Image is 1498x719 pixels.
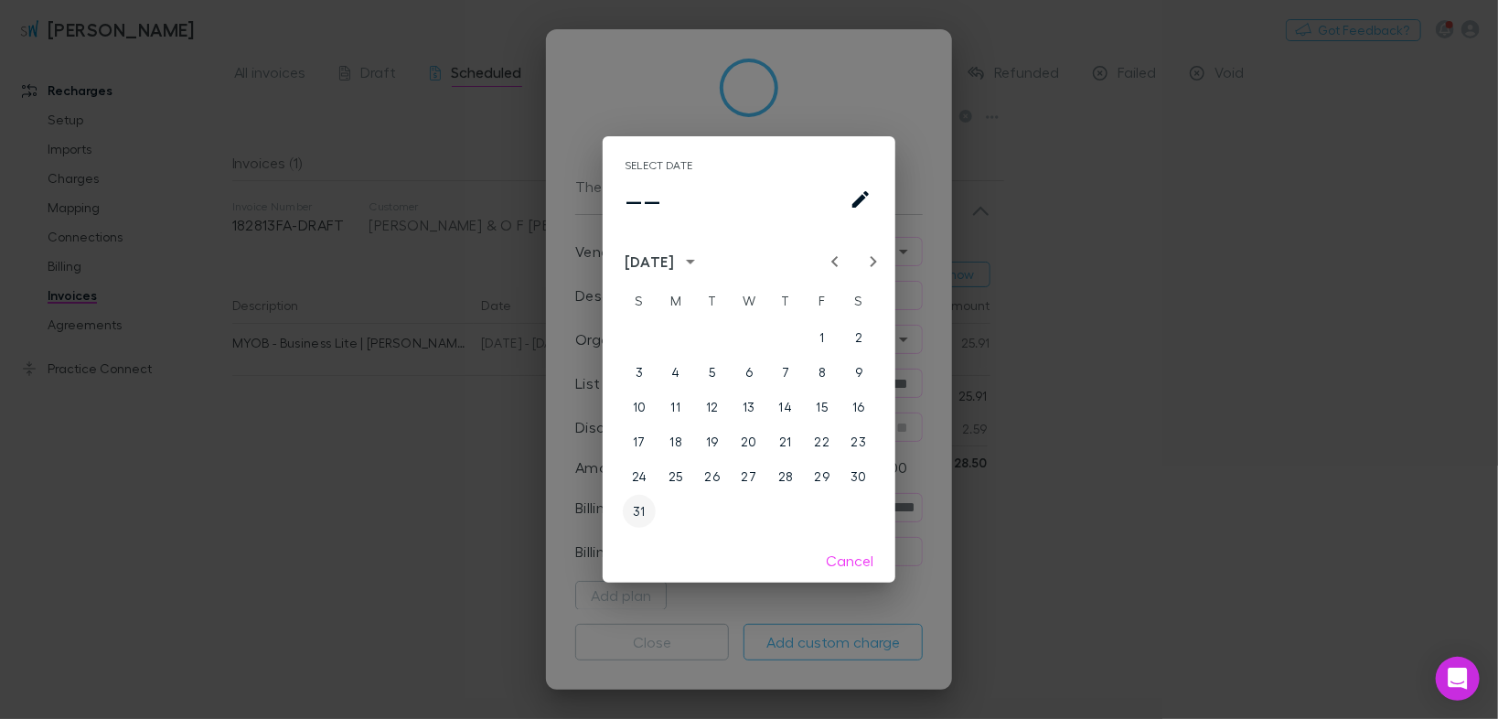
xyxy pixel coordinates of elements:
span: Friday [806,283,839,319]
span: Select date [625,151,692,180]
button: 22 [806,425,839,458]
button: calendar view is open, switch to year view [679,251,701,273]
button: 18 [659,425,692,458]
button: Previous month [824,251,846,273]
button: 6 [733,356,765,389]
button: 2 [842,321,875,354]
button: 25 [659,460,692,493]
button: 29 [806,460,839,493]
span: Sunday [623,283,656,319]
button: 8 [806,356,839,389]
button: 24 [623,460,656,493]
button: 16 [842,391,875,424]
button: 30 [842,460,875,493]
button: 4 [659,356,692,389]
button: 13 [733,391,765,424]
button: Next month [862,251,884,273]
button: 31 [623,495,656,528]
button: 26 [696,460,729,493]
button: 17 [623,425,656,458]
button: 28 [769,460,802,493]
span: Saturday [842,283,875,319]
button: 5 [696,356,729,389]
button: 7 [769,356,802,389]
div: Open Intercom Messenger [1436,657,1480,701]
button: 10 [623,391,656,424]
button: Cancel [811,546,888,575]
button: 23 [842,425,875,458]
button: 1 [806,321,839,354]
button: 15 [806,391,839,424]
div: [DATE] [625,251,674,273]
span: Thursday [769,283,802,319]
button: 14 [769,391,802,424]
span: Wednesday [733,283,765,319]
button: 20 [733,425,765,458]
h4: –– [625,180,662,219]
button: calendar view is open, go to text input view [848,187,873,212]
span: Tuesday [696,283,729,319]
button: 3 [623,356,656,389]
button: 11 [659,391,692,424]
button: 21 [769,425,802,458]
span: Monday [659,283,692,319]
button: 9 [842,356,875,389]
button: 27 [733,460,765,493]
button: 19 [696,425,729,458]
button: 12 [696,391,729,424]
